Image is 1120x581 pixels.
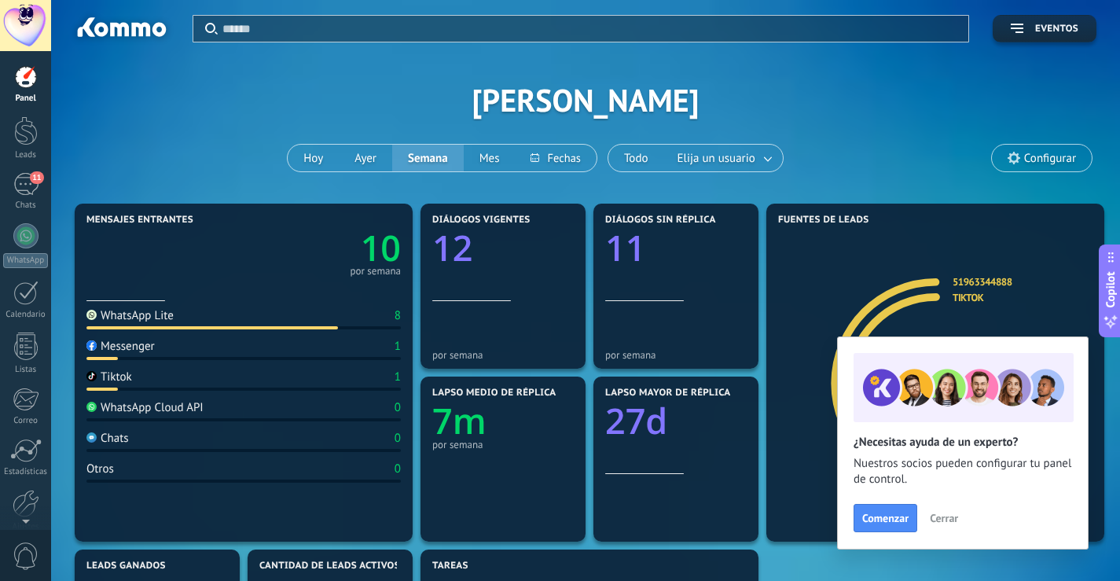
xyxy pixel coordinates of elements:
[361,224,401,272] text: 10
[778,215,869,226] span: Fuentes de leads
[395,370,401,384] div: 1
[432,349,574,361] div: por semana
[86,340,97,351] img: Messenger
[86,431,129,446] div: Chats
[86,308,174,323] div: WhatsApp Lite
[923,506,965,530] button: Cerrar
[432,439,574,450] div: por semana
[86,432,97,443] img: Chats
[605,388,730,399] span: Lapso mayor de réplica
[605,349,747,361] div: por semana
[953,275,1012,289] a: 51963344888
[605,397,667,445] text: 27d
[1024,152,1076,165] span: Configurar
[86,400,204,415] div: WhatsApp Cloud API
[350,267,401,275] div: por semana
[395,431,401,446] div: 0
[86,310,97,320] img: WhatsApp Lite
[1103,271,1118,307] span: Copilot
[86,461,114,476] div: Otros
[1035,24,1078,35] span: Eventos
[392,145,464,171] button: Semana
[605,215,716,226] span: Diálogos sin réplica
[86,215,193,226] span: Mensajes entrantes
[608,145,664,171] button: Todo
[605,224,645,272] text: 11
[86,371,97,381] img: Tiktok
[432,224,472,272] text: 12
[395,308,401,323] div: 8
[86,370,132,384] div: Tiktok
[86,339,155,354] div: Messenger
[3,150,49,160] div: Leads
[862,513,909,524] span: Comenzar
[395,461,401,476] div: 0
[605,397,747,445] a: 27d
[3,200,49,211] div: Chats
[3,253,48,268] div: WhatsApp
[3,310,49,320] div: Calendario
[432,397,487,445] text: 7m
[3,94,49,104] div: Panel
[515,145,596,171] button: Fechas
[3,467,49,477] div: Estadísticas
[432,388,556,399] span: Lapso medio de réplica
[854,456,1072,487] span: Nuestros socios pueden configurar tu panel de control.
[3,365,49,375] div: Listas
[339,145,392,171] button: Ayer
[953,291,983,304] a: TikTok
[464,145,516,171] button: Mes
[86,402,97,412] img: WhatsApp Cloud API
[30,171,43,184] span: 11
[86,561,166,572] span: Leads ganados
[432,561,468,572] span: Tareas
[395,400,401,415] div: 0
[3,416,49,426] div: Correo
[432,215,531,226] span: Diálogos vigentes
[854,435,1072,450] h2: ¿Necesitas ayuda de un experto?
[854,504,917,532] button: Comenzar
[664,145,783,171] button: Elija un usuario
[395,339,401,354] div: 1
[244,224,401,272] a: 10
[288,145,339,171] button: Hoy
[259,561,400,572] span: Cantidad de leads activos
[930,513,958,524] span: Cerrar
[674,148,758,169] span: Elija un usuario
[993,15,1096,42] button: Eventos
